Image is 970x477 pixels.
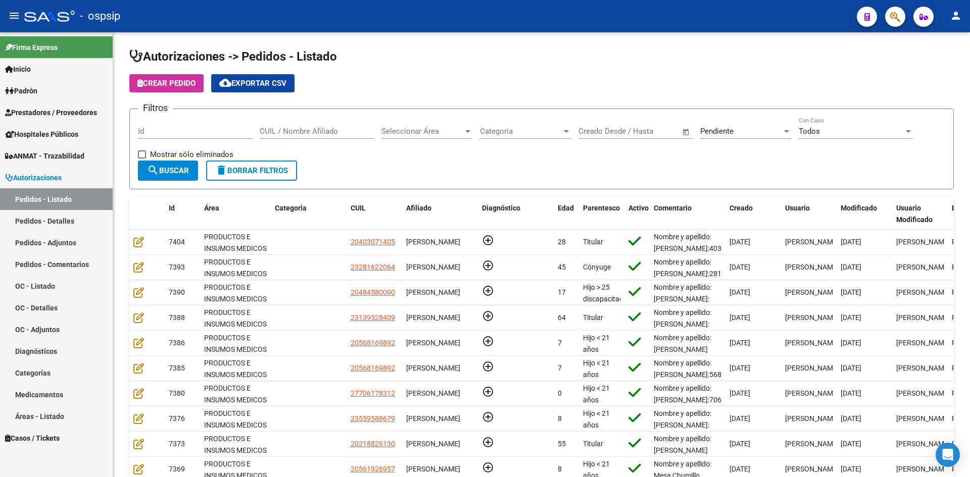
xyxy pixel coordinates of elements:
[219,77,231,89] mat-icon: cloud_download
[204,334,267,353] span: PRODUCTOS E INSUMOS MEDICOS
[5,64,31,75] span: Inicio
[169,339,185,347] span: 7386
[896,263,950,271] span: [PERSON_NAME]
[8,10,20,22] mat-icon: menu
[169,364,185,372] span: 7385
[351,339,395,347] span: 20568169892
[730,339,750,347] span: [DATE]
[896,440,950,448] span: [PERSON_NAME]
[5,107,97,118] span: Prestadores / Proveedores
[169,238,185,246] span: 7404
[785,339,839,347] span: [PERSON_NAME]
[896,288,950,296] span: [PERSON_NAME]
[406,263,460,271] span: [PERSON_NAME]
[275,204,307,212] span: Categoria
[558,313,566,322] span: 64
[730,389,750,397] span: [DATE]
[936,443,960,467] div: Open Intercom Messenger
[204,233,267,252] span: PRODUCTOS E INSUMOS MEDICOS
[896,238,950,246] span: [PERSON_NAME]
[583,238,603,246] span: Titular
[579,197,624,231] datatable-header-cell: Parentesco
[482,461,494,473] mat-icon: add_circle_outline
[204,308,267,328] span: PRODUCTOS E INSUMOS MEDICOS
[841,288,861,296] span: [DATE]
[896,414,950,422] span: [PERSON_NAME]
[628,127,677,136] input: Fecha fin
[406,204,431,212] span: Afiliado
[654,359,742,379] span: Nombre y apellido: [PERSON_NAME]:56816989
[351,414,395,422] span: 23559588679
[351,389,395,397] span: 27706178312
[654,334,711,365] span: Nombre y apellido: [PERSON_NAME] Dni:56816989
[730,440,750,448] span: [DATE]
[206,161,297,181] button: Borrar Filtros
[730,313,750,322] span: [DATE]
[896,313,950,322] span: [PERSON_NAME]
[347,197,402,231] datatable-header-cell: CUIL
[896,339,950,347] span: [PERSON_NAME]
[138,101,173,115] h3: Filtros
[730,288,750,296] span: [DATE]
[482,360,494,373] mat-icon: add_circle_outline
[215,166,288,175] span: Borrar Filtros
[654,283,716,429] span: Nombre y apellido: [PERSON_NAME]:[PHONE_NUMBER] Teléfono Particular: [PHONE_NUMBER] Dirección: [P...
[406,440,460,448] span: [PERSON_NAME]
[841,313,861,322] span: [DATE]
[785,263,839,271] span: [PERSON_NAME]
[406,313,460,322] span: [PERSON_NAME]
[5,172,62,183] span: Autorizaciones
[654,233,742,275] span: Nombre y apellido: [PERSON_NAME]:40307140 Las mallas ya las tienen
[219,79,286,88] span: Exportar CSV
[558,288,566,296] span: 17
[700,127,734,136] span: Pendiente
[583,283,627,303] span: Hijo > 25 discapacitado
[482,310,494,322] mat-icon: add_circle_outline
[204,204,219,212] span: Área
[169,440,185,448] span: 7373
[730,238,750,246] span: [DATE]
[402,197,478,231] datatable-header-cell: Afiliado
[896,364,950,372] span: [PERSON_NAME]
[785,288,839,296] span: [PERSON_NAME]
[169,263,185,271] span: 7393
[558,263,566,271] span: 45
[351,465,395,473] span: 20561926957
[785,414,839,422] span: [PERSON_NAME]
[200,197,271,231] datatable-header-cell: Área
[482,411,494,423] mat-icon: add_circle_outline
[204,258,267,278] span: PRODUCTOS E INSUMOS MEDICOS
[482,436,494,448] mat-icon: add_circle_outline
[351,204,366,212] span: CUIL
[785,364,839,372] span: [PERSON_NAME]
[725,197,781,231] datatable-header-cell: Creado
[482,259,494,272] mat-icon: add_circle_outline
[837,197,892,231] datatable-header-cell: Modificado
[841,364,861,372] span: [DATE]
[841,389,861,397] span: [DATE]
[950,10,962,22] mat-icon: person
[896,465,950,473] span: [PERSON_NAME]
[351,263,395,271] span: 23281622064
[351,440,395,448] span: 20218826130
[5,129,78,140] span: Hospitales Públicos
[841,465,861,473] span: [DATE]
[558,339,562,347] span: 7
[482,204,520,212] span: Diagnóstico
[654,384,742,450] span: Nombre y apellido: [PERSON_NAME]:70617831 Dirección: [STREET_ADDRESS] Teléfono: [PHONE_NUMBER]
[204,384,267,404] span: PRODUCTOS E INSUMOS MEDICOS
[799,127,820,136] span: Todos
[583,409,610,429] span: Hijo < 21 años
[654,204,692,212] span: Comentario
[730,465,750,473] span: [DATE]
[654,258,742,415] span: Nombre y apellido: [PERSON_NAME]:28162206 IDOMI Dirección: [PERSON_NAME] 1920 entre [PERSON_NAME]...
[583,313,603,322] span: Titular
[785,465,839,473] span: [PERSON_NAME]
[211,74,295,92] button: Exportar CSV
[5,150,84,162] span: ANMAT - Trazabilidad
[841,339,861,347] span: [DATE]
[730,364,750,372] span: [DATE]
[781,197,837,231] datatable-header-cell: Usuario
[169,204,175,212] span: Id
[624,197,650,231] datatable-header-cell: Activo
